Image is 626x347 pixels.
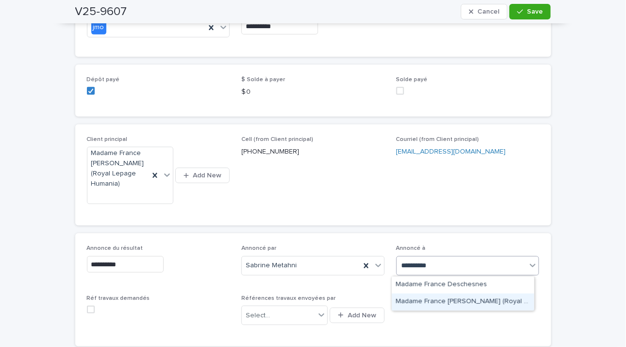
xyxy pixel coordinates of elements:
span: Annonce du résultat [87,245,143,251]
button: Add New [175,168,230,183]
h2: V25-9607 [75,5,127,19]
span: Sabrine Metahni [246,260,297,271]
span: Cell (from Client principal) [241,137,313,142]
button: Save [509,4,551,19]
span: Cancel [477,8,499,15]
div: jmo [91,20,106,35]
span: $ Solde à payer [241,77,285,83]
div: Select... [246,311,270,321]
span: Madame France [PERSON_NAME] (Royal Lepage Humania) [91,148,145,189]
span: Réf travaux demandés [87,295,150,301]
span: Annoncé à [396,245,426,251]
div: Madame France Desrosiers (Royal Lepage Humania) [392,294,534,311]
span: Annoncé par [241,245,276,251]
span: Save [527,8,543,15]
p: [PHONE_NUMBER] [241,147,385,157]
div: Madame France Deschesnes [392,277,534,294]
span: Client principal [87,137,128,142]
span: Solde payé [396,77,428,83]
p: $ 0 [241,87,385,97]
span: Courriel (from Client principal) [396,137,479,142]
span: Add New [193,172,221,179]
button: Add New [330,308,384,323]
span: Dépôt payé [87,77,120,83]
span: Références travaux envoyées par [241,295,336,301]
span: Add New [348,312,376,319]
button: Cancel [461,4,508,19]
a: [EMAIL_ADDRESS][DOMAIN_NAME] [396,148,506,155]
